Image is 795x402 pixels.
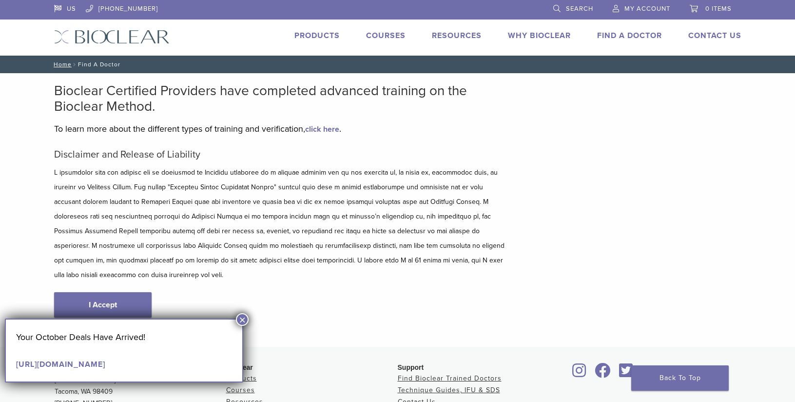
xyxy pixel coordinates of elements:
[54,30,170,44] img: Bioclear
[226,386,255,394] a: Courses
[508,31,571,40] a: Why Bioclear
[616,369,637,379] a: Bioclear
[705,5,732,13] span: 0 items
[569,369,590,379] a: Bioclear
[54,149,507,161] h5: Disclaimer and Release of Liability
[432,31,482,40] a: Resources
[16,360,105,369] a: [URL][DOMAIN_NAME]
[688,31,741,40] a: Contact Us
[597,31,662,40] a: Find A Doctor
[631,365,729,391] a: Back To Top
[398,363,424,371] span: Support
[398,386,500,394] a: Technique Guides, IFU & SDS
[54,83,507,114] h2: Bioclear Certified Providers have completed advanced training on the Bioclear Method.
[16,330,232,344] p: Your October Deals Have Arrived!
[226,363,253,371] span: Bioclear
[294,31,340,40] a: Products
[566,5,593,13] span: Search
[624,5,670,13] span: My Account
[398,374,502,382] a: Find Bioclear Trained Doctors
[305,124,339,134] a: click here
[366,31,406,40] a: Courses
[54,165,507,282] p: L ipsumdolor sita con adipisc eli se doeiusmod te Incididu utlaboree do m aliquae adminim ven qu ...
[236,313,249,326] button: Close
[51,61,72,68] a: Home
[72,62,78,67] span: /
[47,56,749,73] nav: Find A Doctor
[54,121,507,136] p: To learn more about the different types of training and verification, .
[592,369,614,379] a: Bioclear
[54,292,152,318] a: I Accept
